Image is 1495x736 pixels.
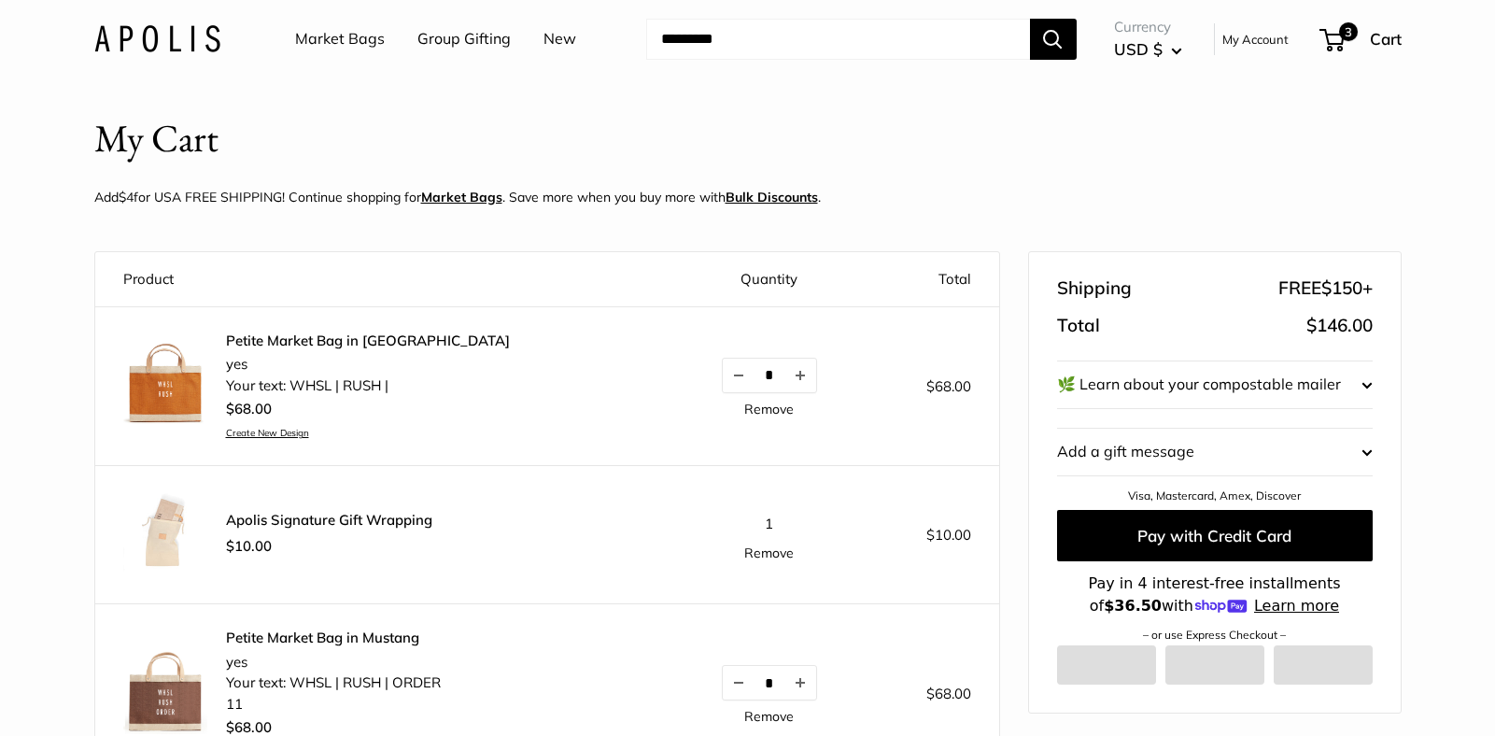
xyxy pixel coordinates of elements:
li: 11 [226,694,441,715]
a: Group Gifting [417,25,511,53]
img: Petite Market Bag in Cognac [123,342,207,426]
button: Decrease quantity by 1 [723,666,755,700]
a: Market Bags [295,25,385,53]
th: Quantity [670,252,867,307]
a: – or use Express Checkout – [1143,628,1286,642]
a: Petite Market Bag in [GEOGRAPHIC_DATA] [226,332,510,350]
li: Your text: WHSL | RUSH | ORDER [226,672,441,694]
th: Total [867,252,999,307]
button: Add a gift message [1057,429,1373,475]
button: Search [1030,19,1077,60]
button: 🌿 Learn about your compostable mailer [1057,361,1373,408]
span: USD $ [1114,39,1163,59]
a: 3 Cart [1321,24,1402,54]
input: Quantity [755,675,784,691]
a: Remove [744,710,794,723]
span: Apolis Signature Gift Wrapping [226,511,432,530]
li: yes [226,652,441,673]
span: Currency [1114,14,1182,40]
a: Remove [744,546,794,559]
a: Visa, Mastercard, Amex, Discover [1128,488,1301,502]
span: $10.00 [226,537,272,555]
th: Product [95,252,671,307]
a: New [543,25,576,53]
button: Pay with Credit Card [1057,510,1373,561]
u: Bulk Discounts [726,189,818,205]
a: Remove [744,403,794,416]
span: $68.00 [926,685,971,702]
span: FREE + [1278,272,1373,305]
span: $146.00 [1306,314,1373,336]
span: Cart [1370,29,1402,49]
span: Shipping [1057,272,1132,305]
img: Apolis [94,25,220,52]
span: $68.00 [226,718,272,736]
span: 1 [765,515,773,532]
button: Increase quantity by 1 [784,359,816,392]
span: 3 [1338,22,1357,41]
span: $150 [1321,276,1362,299]
span: $68.00 [226,400,272,418]
h1: My Cart [94,111,219,166]
button: USD $ [1114,35,1182,64]
a: Petite Market Bag in Mustang [226,629,441,647]
p: Add for USA FREE SHIPPING! Continue shopping for . Save more when you buy more with . [94,185,821,209]
a: Create New Design [226,427,510,439]
span: Total [1057,309,1100,343]
a: Market Bags [421,189,502,205]
button: Increase quantity by 1 [784,666,816,700]
a: My Account [1222,28,1289,50]
input: Quantity [755,367,784,383]
li: yes [226,354,510,375]
span: $10.00 [926,526,971,544]
span: $4 [119,189,134,205]
span: $68.00 [926,377,971,395]
button: Decrease quantity by 1 [723,359,755,392]
input: Search... [646,19,1030,60]
li: Your text: WHSL | RUSH | [226,375,510,397]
